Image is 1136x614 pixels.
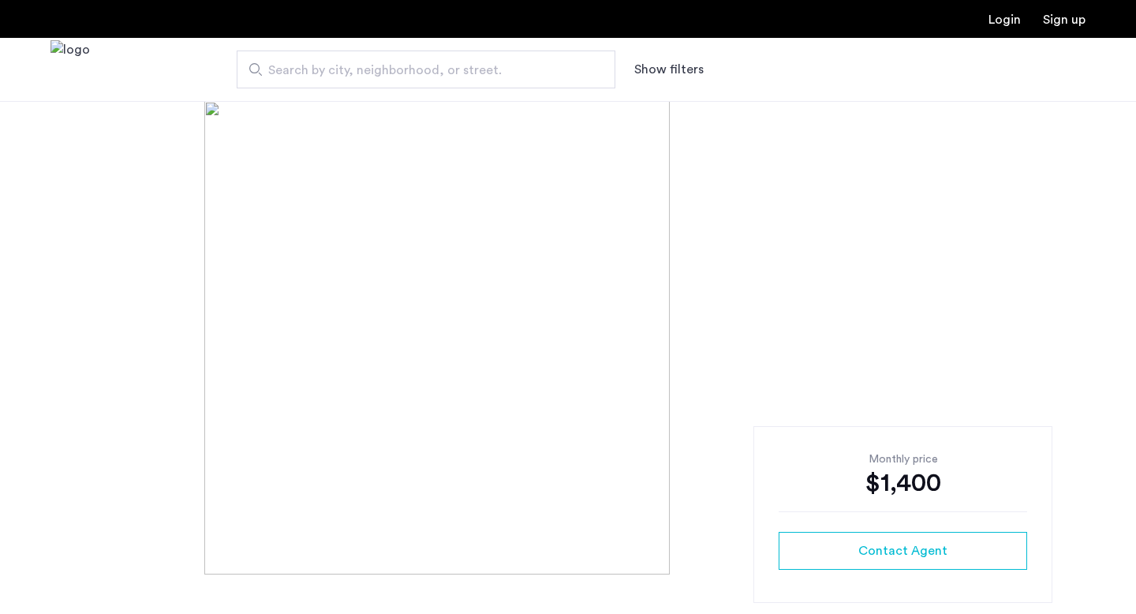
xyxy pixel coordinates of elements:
input: Apartment Search [237,51,615,88]
button: button [779,532,1027,570]
a: Cazamio Logo [50,40,90,99]
a: Registration [1043,13,1086,26]
button: Show or hide filters [634,60,704,79]
a: Login [988,13,1021,26]
img: [object%20Object] [204,101,932,575]
span: Search by city, neighborhood, or street. [268,61,571,80]
img: logo [50,40,90,99]
span: Contact Agent [858,541,947,560]
div: $1,400 [779,467,1027,499]
div: Monthly price [779,451,1027,467]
